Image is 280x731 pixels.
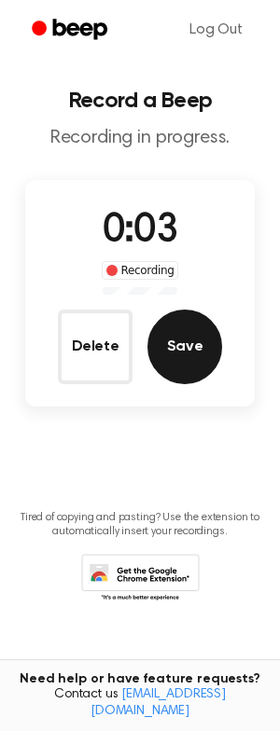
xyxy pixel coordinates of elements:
[15,90,265,112] h1: Record a Beep
[91,688,226,718] a: [EMAIL_ADDRESS][DOMAIN_NAME]
[15,511,265,539] p: Tired of copying and pasting? Use the extension to automatically insert your recordings.
[11,687,269,720] span: Contact us
[19,12,124,48] a: Beep
[102,261,179,280] div: Recording
[103,212,177,251] span: 0:03
[15,127,265,150] p: Recording in progress.
[58,310,133,384] button: Delete Audio Record
[171,7,261,52] a: Log Out
[147,310,222,384] button: Save Audio Record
